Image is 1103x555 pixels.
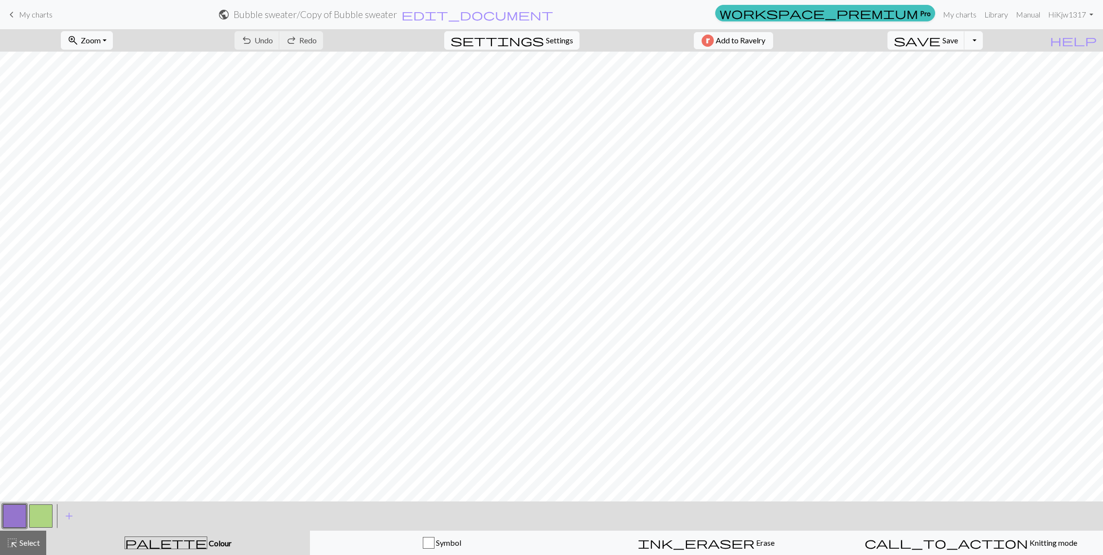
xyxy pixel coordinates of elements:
a: My charts [6,6,53,23]
span: keyboard_arrow_left [6,8,18,21]
span: help [1050,34,1097,47]
span: public [218,8,230,21]
a: Pro [715,5,935,21]
a: HiKjw1317 [1044,5,1097,24]
span: Erase [755,538,775,547]
span: Select [18,538,40,547]
span: Colour [207,538,232,548]
span: Settings [546,35,573,46]
button: Save [887,31,965,50]
img: Ravelry [702,35,714,47]
a: Library [980,5,1012,24]
button: SettingsSettings [444,31,579,50]
a: My charts [939,5,980,24]
span: highlight_alt [6,536,18,550]
span: zoom_in [67,34,79,47]
span: add [63,509,75,523]
span: settings [451,34,544,47]
button: Add to Ravelry [694,32,773,49]
span: Save [942,36,958,45]
span: Knitting mode [1028,538,1077,547]
span: Symbol [434,538,461,547]
span: My charts [19,10,53,19]
button: Symbol [310,531,574,555]
span: save [894,34,940,47]
span: Add to Ravelry [716,35,765,47]
button: Colour [46,531,310,555]
span: edit_document [401,8,553,21]
button: Knitting mode [839,531,1103,555]
span: Zoom [81,36,101,45]
span: palette [125,536,207,550]
span: ink_eraser [638,536,755,550]
span: call_to_action [865,536,1028,550]
button: Erase [574,531,838,555]
button: Zoom [61,31,113,50]
i: Settings [451,35,544,46]
h2: Bubble sweater / Copy of Bubble sweater [234,9,397,20]
a: Manual [1012,5,1044,24]
span: workspace_premium [720,6,918,20]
